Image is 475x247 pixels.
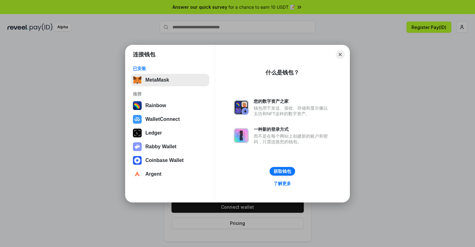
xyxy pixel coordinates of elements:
img: svg+xml,%3Csvg%20width%3D%2228%22%20height%3D%2228%22%20viewBox%3D%220%200%2028%2028%22%20fill%3D... [133,156,142,165]
div: 什么是钱包？ [266,69,299,76]
div: 钱包用于发送、接收、存储和显示像以太坊和NFT这样的数字资产。 [254,105,331,116]
div: Rainbow [145,103,166,108]
img: svg+xml,%3Csvg%20xmlns%3D%22http%3A%2F%2Fwww.w3.org%2F2000%2Fsvg%22%20fill%3D%22none%22%20viewBox... [234,128,249,143]
img: svg+xml,%3Csvg%20xmlns%3D%22http%3A%2F%2Fwww.w3.org%2F2000%2Fsvg%22%20fill%3D%22none%22%20viewBox... [133,142,142,151]
button: 获取钱包 [270,167,295,176]
div: 而不是在每个网站上创建新的账户和密码，只需连接您的钱包。 [254,133,331,145]
div: 推荐 [133,91,207,97]
img: svg+xml,%3Csvg%20xmlns%3D%22http%3A%2F%2Fwww.w3.org%2F2000%2Fsvg%22%20width%3D%2228%22%20height%3... [133,129,142,137]
div: 您的数字资产之家 [254,98,331,104]
div: Coinbase Wallet [145,158,184,163]
button: Rabby Wallet [131,140,209,153]
img: svg+xml,%3Csvg%20width%3D%2228%22%20height%3D%2228%22%20viewBox%3D%220%200%2028%2028%22%20fill%3D... [133,170,142,178]
img: svg+xml,%3Csvg%20width%3D%2228%22%20height%3D%2228%22%20viewBox%3D%220%200%2028%2028%22%20fill%3D... [133,115,142,124]
button: MetaMask [131,74,209,86]
button: Rainbow [131,99,209,112]
div: 一种新的登录方式 [254,126,331,132]
button: WalletConnect [131,113,209,126]
div: 获取钱包 [274,169,291,174]
div: Rabby Wallet [145,144,176,150]
div: Ledger [145,130,162,136]
button: Argent [131,168,209,180]
button: Coinbase Wallet [131,154,209,167]
div: WalletConnect [145,116,180,122]
img: svg+xml,%3Csvg%20fill%3D%22none%22%20height%3D%2233%22%20viewBox%3D%220%200%2035%2033%22%20width%... [133,76,142,84]
img: svg+xml,%3Csvg%20width%3D%22120%22%20height%3D%22120%22%20viewBox%3D%220%200%20120%20120%22%20fil... [133,101,142,110]
div: 已安装 [133,66,207,71]
a: 了解更多 [270,179,295,188]
div: 了解更多 [274,181,291,186]
h1: 连接钱包 [133,51,155,58]
button: Ledger [131,127,209,139]
button: Close [336,50,345,59]
img: svg+xml,%3Csvg%20xmlns%3D%22http%3A%2F%2Fwww.w3.org%2F2000%2Fsvg%22%20fill%3D%22none%22%20viewBox... [234,100,249,115]
div: MetaMask [145,77,169,83]
div: Argent [145,171,162,177]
